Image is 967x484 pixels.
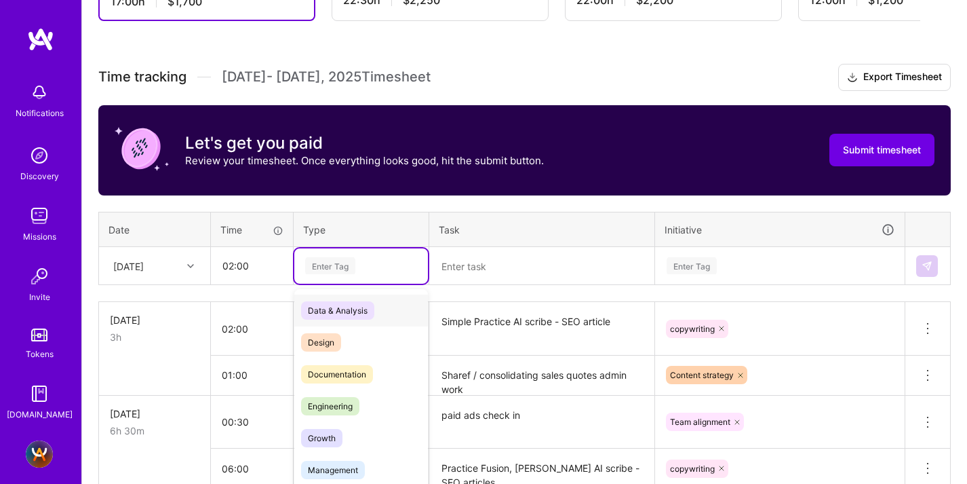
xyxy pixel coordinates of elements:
i: icon Chevron [187,263,194,269]
span: Data & Analysis [301,301,374,320]
img: Submit [922,261,932,272]
span: Engineering [301,397,359,415]
span: copywriting [670,324,715,334]
textarea: Sharef / consolidating sales quotes admin work [431,357,653,394]
a: A.Team - Full-stack Demand Growth team! [22,441,56,468]
img: guide book [26,380,53,407]
img: tokens [31,329,47,341]
textarea: Simple Practice AI scribe - SEO article [431,303,653,354]
div: Enter Tag [305,255,355,276]
p: Review your timesheet. Once everything looks good, hit the submit button. [185,153,544,168]
div: Invite [29,290,50,304]
div: Notifications [16,106,64,120]
h3: Let's get you paid [185,133,544,153]
th: Date [99,212,211,247]
input: HH:MM [211,311,293,347]
div: [DOMAIN_NAME] [7,407,73,422]
div: Initiative [665,222,895,238]
div: [DATE] [110,313,199,327]
div: Missions [23,229,56,244]
div: 3h [110,330,199,344]
img: Invite [26,263,53,290]
img: coin [115,122,169,176]
div: Time [220,223,283,237]
img: A.Team - Full-stack Demand Growth team! [26,441,53,468]
th: Type [294,212,429,247]
img: logo [27,27,54,52]
input: HH:MM [212,248,292,284]
input: HH:MM [211,404,293,440]
button: Submit timesheet [829,134,934,166]
img: teamwork [26,202,53,229]
button: Export Timesheet [838,64,951,91]
span: [DATE] - [DATE] , 2025 Timesheet [222,69,431,86]
span: Time tracking [98,69,186,86]
img: bell [26,79,53,106]
span: Design [301,333,341,352]
div: 6h 30m [110,424,199,438]
div: Tokens [26,347,54,361]
img: discovery [26,142,53,169]
span: copywriting [670,464,715,474]
div: Enter Tag [667,255,717,276]
div: [DATE] [113,259,144,273]
span: Growth [301,429,342,447]
span: Submit timesheet [843,143,921,157]
i: icon Download [847,71,858,85]
div: Discovery [20,169,59,183]
th: Task [429,212,655,247]
input: HH:MM [211,357,293,393]
div: [DATE] [110,407,199,421]
span: Team alignment [670,417,730,427]
textarea: paid ads check in [431,397,653,448]
span: Documentation [301,365,373,384]
span: Management [301,461,365,479]
span: Content strategy [670,370,734,380]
